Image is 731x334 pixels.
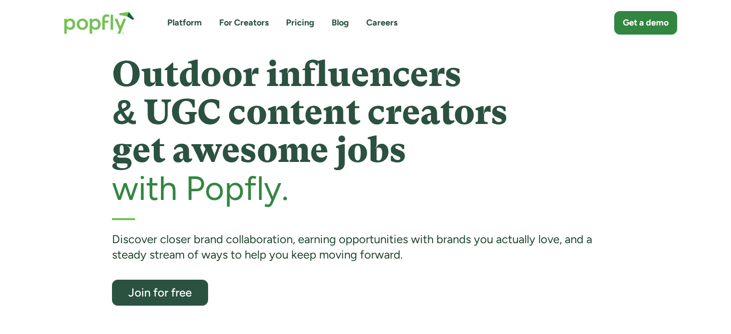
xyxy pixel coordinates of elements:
a: home [54,2,144,44]
div: Discover closer brand collaboration, earning opportunities with brands you actually love, and a s... [112,232,619,263]
a: Blog [332,17,349,29]
a: Pricing [286,17,314,29]
a: For Creators [219,17,269,29]
div: Get a demo [623,17,669,29]
a: Get a demo [614,11,677,35]
h2: with Popfly. [112,170,619,207]
a: Join for free [112,280,208,306]
h1: Outdoor influencers & UGC content creators get awesome jobs [112,55,619,170]
a: Careers [366,17,397,29]
div: Join for free [121,286,199,298]
a: Platform [167,17,202,29]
